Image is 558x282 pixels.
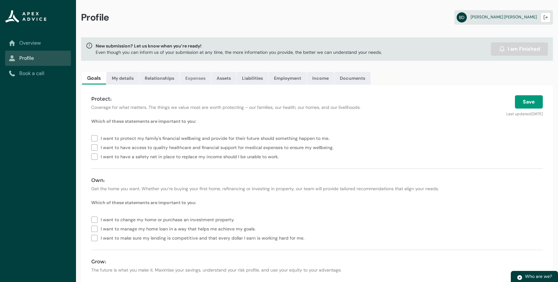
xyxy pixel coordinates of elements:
a: Profile [9,54,67,62]
h4: Own: [91,177,543,184]
span: Who are we? [525,273,552,279]
img: play.svg [517,275,523,280]
button: I am Finished [491,42,548,56]
a: Relationships [139,72,180,85]
a: Expenses [180,72,211,85]
a: Income [307,72,334,85]
p: Last updated: [397,109,543,117]
span: [PERSON_NAME] [PERSON_NAME] [471,14,537,20]
img: Apex Advice Group [5,10,47,23]
p: The future is what you make it. Maximise your savings, understand your risk profile, and use your... [91,267,543,273]
a: Employment [269,72,307,85]
img: alarm.svg [499,46,505,52]
a: Goals [82,72,106,85]
span: Profile [81,11,109,23]
button: Logout [541,12,551,22]
span: I want to manage my home loan in a way that helps me achieve my goals. [101,224,258,233]
span: I want to have access to quality healthcare and financial support for medical expenses to ensure ... [101,142,336,152]
nav: Sub page [5,35,71,81]
p: Which of these statements are important to you: [91,199,543,206]
span: I am Finished [508,45,540,53]
a: Book a call [9,70,67,77]
span: I want to make sure my lending is competitive and that every dollar I earn is working hard for me. [101,233,307,242]
span: I want to change my home or purchase an investment property. [101,215,237,224]
a: My details [106,72,139,85]
h4: Protect: [91,95,390,103]
span: I want to protect my family's financial wellbeing and provide for their future should something h... [101,133,332,142]
p: Which of these statements are important to you: [91,118,543,124]
a: Assets [211,72,236,85]
button: Save [515,95,543,109]
lightning-formatted-date-time: [DATE] [531,111,543,116]
abbr: BD [457,12,467,22]
p: Coverage for what matters. The things we value most are worth protecting – our families, our heal... [91,104,390,110]
span: I want to have a safety net in place to replace my income should I be unable to work. [101,152,281,161]
a: Liabilities [237,72,268,85]
p: Even though you can inform us of your submission at any time, the more information you provide, t... [96,49,382,55]
p: Get the home you want. Whether you’re buying your first home, refinancing or investing in propert... [91,185,543,192]
span: New submission? Let us know when you’re ready! [96,43,382,49]
a: Documents [334,72,371,85]
a: Overview [9,39,67,47]
a: BD[PERSON_NAME] [PERSON_NAME] [454,10,553,25]
h4: Grow: [91,258,543,266]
